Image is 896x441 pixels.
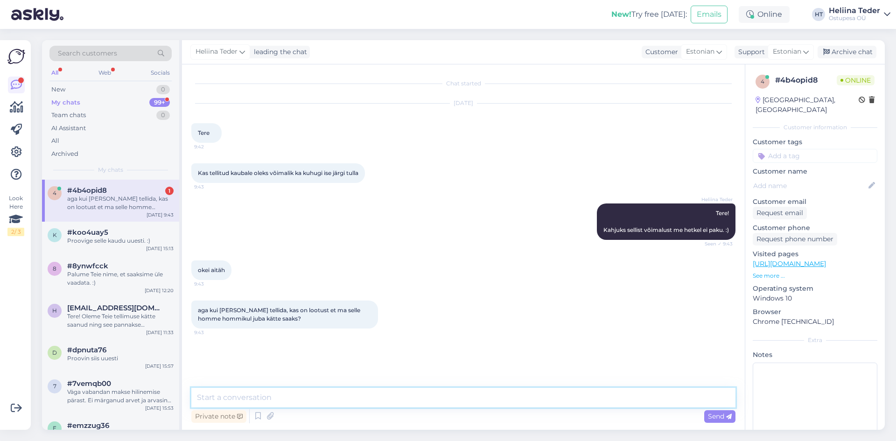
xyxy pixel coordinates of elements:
[753,294,877,303] p: Windows 10
[753,284,877,294] p: Operating system
[58,49,117,58] span: Search customers
[753,137,877,147] p: Customer tags
[7,194,24,236] div: Look Here
[67,346,106,354] span: #dpnuta76
[775,75,837,86] div: # 4b4opid8
[156,111,170,120] div: 0
[51,124,86,133] div: AI Assistant
[194,280,229,287] span: 9:43
[611,9,687,20] div: Try free [DATE]:
[67,228,108,237] span: #koo4uay5
[753,223,877,233] p: Customer phone
[67,379,111,388] span: #7vemqb00
[67,270,174,287] div: Palume Teie nime, et saaksime üle vaadata. :)
[198,307,362,322] span: aga kui [PERSON_NAME] tellida, kas on lootust et ma selle homme hommikul juba kätte saaks?
[753,249,877,259] p: Visited pages
[7,228,24,236] div: 2 / 3
[761,78,764,85] span: 4
[67,388,174,405] div: Väga vabandan makse hilinemise pärast. Ei märganud arvet ja arvasin et jäin tellimusest [PERSON_N...
[198,266,225,273] span: okei aitäh
[753,350,877,360] p: Notes
[739,6,790,23] div: Online
[194,143,229,150] span: 9:42
[753,167,877,176] p: Customer name
[756,95,859,115] div: [GEOGRAPHIC_DATA], [GEOGRAPHIC_DATA]
[145,287,174,294] div: [DATE] 12:20
[698,196,733,203] span: Heliina Teder
[146,329,174,336] div: [DATE] 11:33
[67,237,174,245] div: Proovige selle kaudu uuesti. :)
[753,336,877,344] div: Extra
[753,207,807,219] div: Request email
[67,421,109,430] span: #emzzug36
[191,410,246,423] div: Private note
[196,47,238,57] span: Heliina Teder
[837,75,875,85] span: Online
[812,8,825,21] div: HT
[691,6,728,23] button: Emails
[753,259,826,268] a: [URL][DOMAIN_NAME]
[753,233,837,245] div: Request phone number
[829,7,880,14] div: Heliina Teder
[829,14,880,22] div: Ostupesa OÜ
[67,262,108,270] span: #8ynwfcck
[753,197,877,207] p: Customer email
[53,425,56,432] span: e
[53,383,56,390] span: 7
[67,304,164,312] span: heleni.juht7@gmail.com
[52,307,57,314] span: h
[53,189,56,196] span: 4
[686,47,714,57] span: Estonian
[97,67,113,79] div: Web
[145,363,174,370] div: [DATE] 15:57
[198,129,210,136] span: Tere
[708,412,732,420] span: Send
[51,149,78,159] div: Archived
[67,195,174,211] div: aga kui [PERSON_NAME] tellida, kas on lootust et ma selle homme hommikul juba kätte saaks?
[67,186,107,195] span: #4b4opid8
[67,354,174,363] div: Proovin siis uuesti
[145,405,174,412] div: [DATE] 15:53
[753,123,877,132] div: Customer information
[149,67,172,79] div: Socials
[642,47,678,57] div: Customer
[52,349,57,356] span: d
[829,7,890,22] a: Heliina TederOstupesa OÜ
[51,136,59,146] div: All
[818,46,876,58] div: Archive chat
[51,111,86,120] div: Team chats
[194,183,229,190] span: 9:43
[250,47,307,57] div: leading the chat
[7,48,25,65] img: Askly Logo
[698,240,733,247] span: Seen ✓ 9:43
[735,47,765,57] div: Support
[147,211,174,218] div: [DATE] 9:43
[753,181,867,191] input: Add name
[146,245,174,252] div: [DATE] 15:13
[198,169,358,176] span: Kas tellitud kaubale oleks võimalik ka kuhugi ise järgi tulla
[156,85,170,94] div: 0
[611,10,631,19] b: New!
[753,149,877,163] input: Add a tag
[51,85,65,94] div: New
[51,98,80,107] div: My chats
[194,329,229,336] span: 9:43
[165,187,174,195] div: 1
[753,307,877,317] p: Browser
[191,79,735,88] div: Chat started
[753,272,877,280] p: See more ...
[49,67,60,79] div: All
[53,265,56,272] span: 8
[67,312,174,329] div: Tere! Oleme Teie tellimuse kätte saanud ning see pannakse [PERSON_NAME] [PERSON_NAME] nädala jook...
[191,99,735,107] div: [DATE]
[773,47,801,57] span: Estonian
[753,317,877,327] p: Chrome [TECHNICAL_ID]
[149,98,170,107] div: 99+
[53,231,57,238] span: k
[98,166,123,174] span: My chats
